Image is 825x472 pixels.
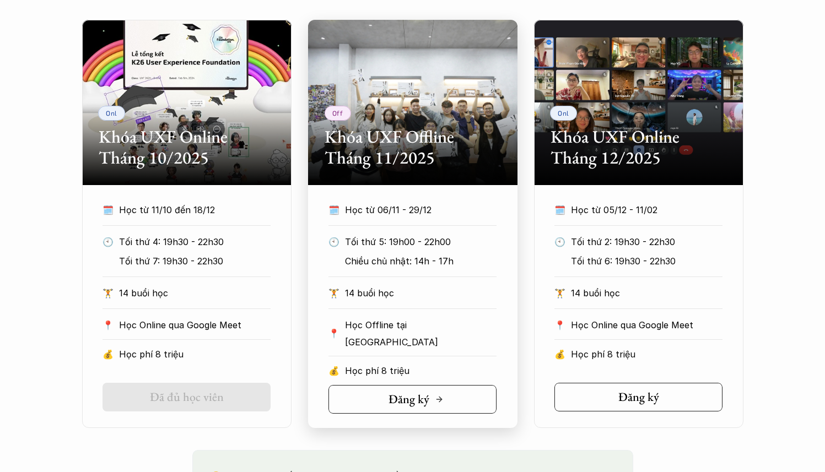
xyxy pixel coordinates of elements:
p: 🕙 [554,234,565,250]
p: 📍 [554,320,565,330]
p: 🗓️ [554,202,565,218]
p: 💰 [103,346,114,362]
p: 14 buổi học [345,285,497,301]
p: Học Offline tại [GEOGRAPHIC_DATA] [345,317,497,350]
p: 🕙 [103,234,114,250]
p: 🏋️ [103,285,114,301]
p: 14 buổi học [119,285,271,301]
p: 💰 [554,346,565,362]
p: 💰 [328,362,339,379]
p: Chiều chủ nhật: 14h - 17h [345,253,497,269]
p: 🗓️ [328,202,339,218]
p: 📍 [328,328,339,339]
a: Đăng ký [328,385,497,414]
p: Học từ 05/12 - 11/02 [571,202,702,218]
p: 📍 [103,320,114,330]
a: Đăng ký [554,383,722,411]
p: Học Online qua Google Meet [571,317,722,333]
p: Tối thứ 4: 19h30 - 22h30 [119,234,271,250]
p: Tối thứ 7: 19h30 - 22h30 [119,253,271,269]
p: Học phí 8 triệu [345,362,497,379]
p: Onl [558,109,569,117]
p: Tối thứ 2: 19h30 - 22h30 [571,234,722,250]
p: Học Online qua Google Meet [119,317,271,333]
p: Học từ 06/11 - 29/12 [345,202,476,218]
h5: Đăng ký [618,390,659,404]
p: 🏋️ [328,285,339,301]
p: Học từ 11/10 đến 18/12 [119,202,250,218]
p: Học phí 8 triệu [119,346,271,362]
p: Tối thứ 6: 19h30 - 22h30 [571,253,722,269]
p: 🏋️ [554,285,565,301]
p: Onl [106,109,117,117]
h2: Khóa UXF Online Tháng 10/2025 [99,126,275,169]
h5: Đăng ký [389,392,429,406]
h2: Khóa UXF Online Tháng 12/2025 [551,126,727,169]
p: Học phí 8 triệu [571,346,722,362]
p: 🗓️ [103,202,114,218]
p: Off [332,109,343,117]
p: 14 buổi học [571,285,722,301]
p: 🕙 [328,234,339,250]
h2: Khóa UXF Offline Tháng 11/2025 [325,126,501,169]
h5: Đã đủ học viên [150,390,224,404]
p: Tối thứ 5: 19h00 - 22h00 [345,234,497,250]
